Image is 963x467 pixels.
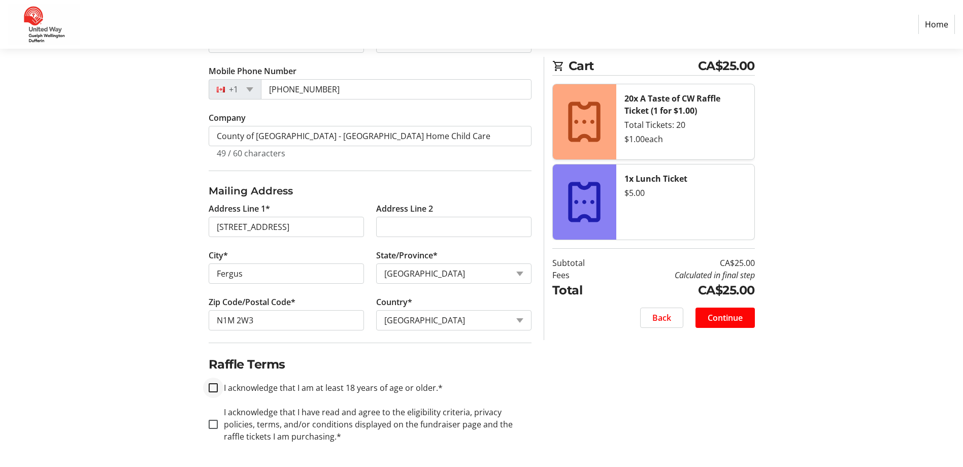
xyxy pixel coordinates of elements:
[569,57,698,75] span: Cart
[209,263,364,284] input: City
[695,308,755,328] button: Continue
[652,312,671,324] span: Back
[918,15,955,34] a: Home
[209,249,228,261] label: City*
[611,281,755,299] td: CA$25.00
[209,203,270,215] label: Address Line 1*
[708,312,743,324] span: Continue
[552,281,611,299] td: Total
[611,257,755,269] td: CA$25.00
[8,4,80,45] img: United Way Guelph Wellington Dufferin's Logo
[217,148,285,159] tr-character-limit: 49 / 60 characters
[624,187,746,199] div: $5.00
[209,296,295,308] label: Zip Code/Postal Code*
[209,65,296,77] label: Mobile Phone Number
[624,173,687,184] strong: 1x Lunch Ticket
[209,183,532,198] h3: Mailing Address
[209,310,364,330] input: Zip or Postal Code
[376,203,433,215] label: Address Line 2
[640,308,683,328] button: Back
[552,257,611,269] td: Subtotal
[218,382,443,394] label: I acknowledge that I am at least 18 years of age or older.*
[624,93,720,116] strong: 20x A Taste of CW Raffle Ticket (1 for $1.00)
[218,406,532,443] label: I acknowledge that I have read and agree to the eligibility criteria, privacy policies, terms, an...
[209,112,246,124] label: Company
[624,133,746,145] div: $1.00 each
[209,217,364,237] input: Address
[552,269,611,281] td: Fees
[209,355,532,374] h2: Raffle Terms
[698,57,755,75] span: CA$25.00
[376,249,438,261] label: State/Province*
[376,296,412,308] label: Country*
[611,269,755,281] td: Calculated in final step
[261,79,532,99] input: (506) 234-5678
[624,119,746,131] div: Total Tickets: 20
